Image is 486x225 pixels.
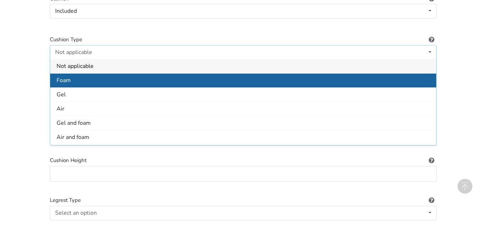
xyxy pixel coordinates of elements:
[55,8,77,14] div: Included
[57,91,66,98] span: Gel
[57,76,71,84] span: Foam
[55,210,97,216] div: Select an option
[50,36,437,44] label: Cushion Type
[57,105,64,113] span: Air
[57,119,91,127] span: Gel and foam
[55,49,92,55] div: Not applicable
[50,196,437,204] label: Legrest Type
[50,156,437,165] label: Cushion Height
[57,133,89,141] span: Air and foam
[57,63,94,70] span: Not applicable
